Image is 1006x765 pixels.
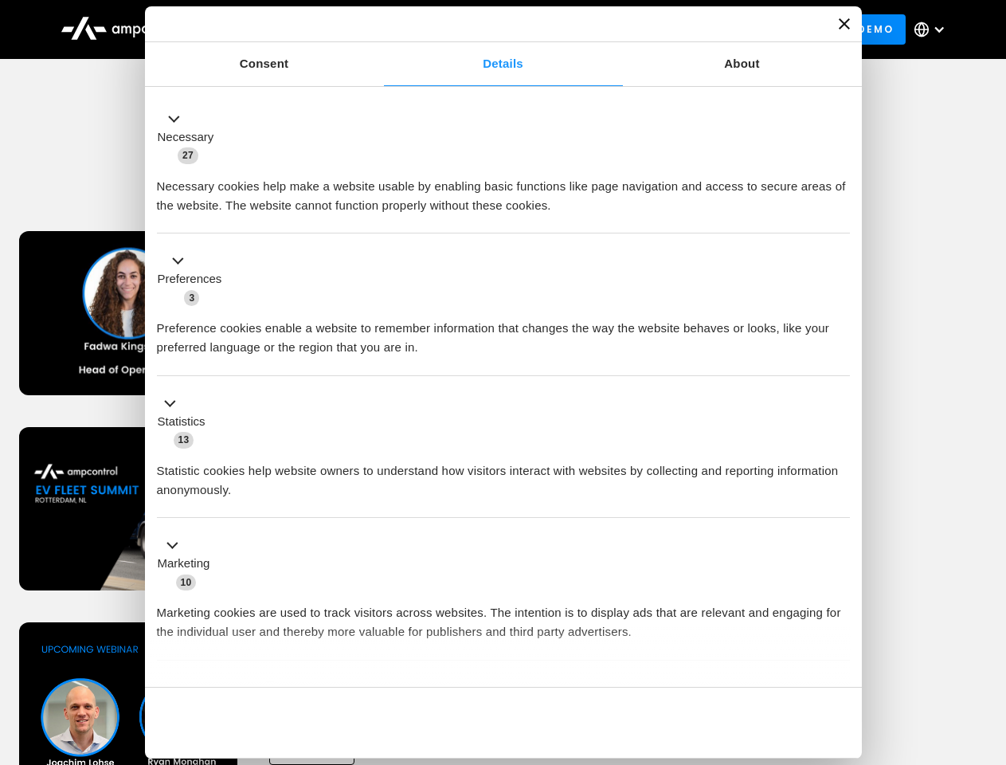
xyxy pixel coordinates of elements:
div: Statistic cookies help website owners to understand how visitors interact with websites by collec... [157,449,850,500]
div: Preference cookies enable a website to remember information that changes the way the website beha... [157,307,850,357]
button: Close banner [839,18,850,29]
span: 2 [263,681,278,696]
button: Unclassified (2) [157,678,288,698]
button: Necessary (27) [157,109,224,165]
button: Marketing (10) [157,536,220,592]
span: 10 [176,575,197,590]
label: Statistics [158,413,206,431]
div: Marketing cookies are used to track visitors across websites. The intention is to display ads tha... [157,591,850,641]
label: Marketing [158,555,210,573]
a: Details [384,42,623,86]
span: 3 [184,290,199,306]
button: Statistics (13) [157,394,215,449]
span: 13 [174,432,194,448]
button: Preferences (3) [157,252,232,308]
a: Consent [145,42,384,86]
span: 27 [178,147,198,163]
label: Preferences [158,270,222,288]
a: About [623,42,862,86]
label: Necessary [158,128,214,147]
h1: Upcoming Webinars [19,161,988,199]
button: Okay [620,700,849,746]
div: Necessary cookies help make a website usable by enabling basic functions like page navigation and... [157,165,850,215]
